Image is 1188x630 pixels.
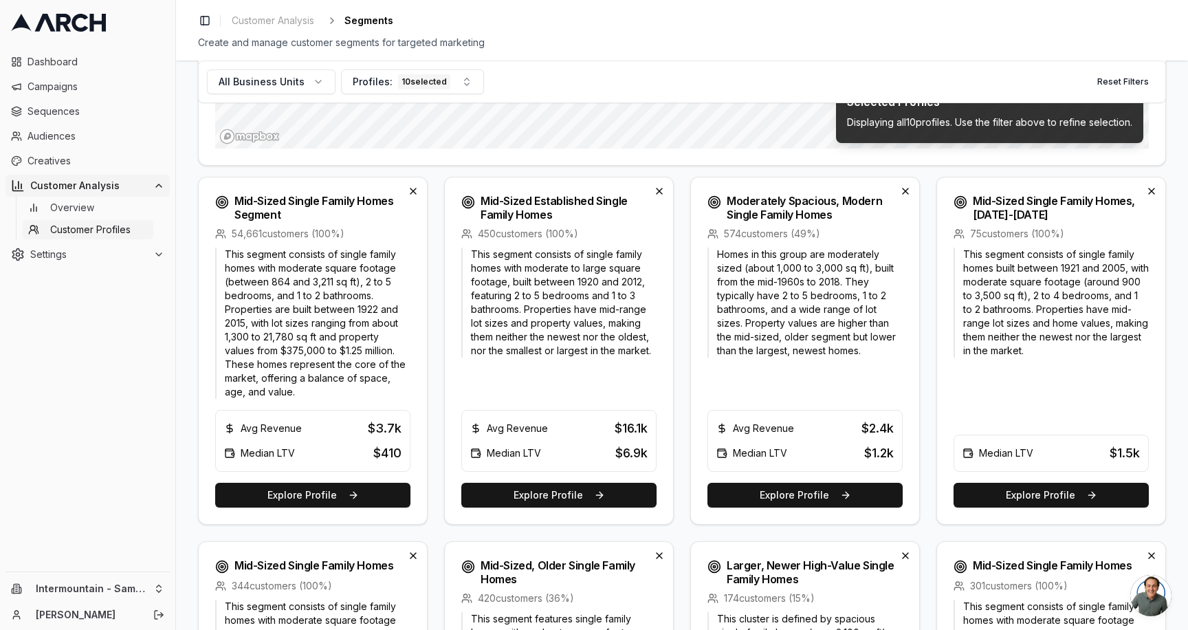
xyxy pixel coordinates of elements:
[861,419,894,438] div: $2.4k
[5,175,170,197] button: Customer Analysis
[226,11,393,30] nav: breadcrumb
[344,14,393,28] span: Segments
[707,483,903,508] button: Explore Profile
[651,183,668,199] button: Deselect profile
[368,419,401,438] div: $3.7k
[30,248,148,261] span: Settings
[207,69,335,94] button: All Business Units
[27,129,164,143] span: Audiences
[5,100,170,122] a: Sequences
[373,444,401,463] div: $410
[27,55,164,69] span: Dashboard
[232,227,344,241] span: 54,661 customers ( 100 %)
[5,51,170,73] a: Dashboard
[481,194,651,221] h3: Mid-Sized Established Single Family Homes
[724,591,815,605] span: 174 customers ( 15 %)
[219,75,305,89] span: All Business Units
[897,547,914,564] button: Deselect profile
[5,578,170,600] button: Intermountain - Same Day
[232,579,332,593] span: 344 customers ( 100 %)
[232,14,314,28] span: Customer Analysis
[962,446,1033,460] div: Median LTV
[615,419,648,438] div: $16.1k
[973,194,1143,221] h3: Mid-Sized Single Family Homes, [DATE]-[DATE]
[198,36,1166,50] div: Create and manage customer segments for targeted marketing
[27,80,164,94] span: Campaigns
[727,558,897,586] h3: Larger, Newer High-Value Single Family Homes
[405,183,421,199] button: Deselect profile
[50,223,131,237] span: Customer Profiles
[470,446,541,460] div: Median LTV
[224,446,295,460] div: Median LTV
[224,422,302,435] div: Avg Revenue
[954,248,1149,358] p: This segment consists of single family homes built between 1921 and 2005, with moderate square fo...
[970,227,1064,241] span: 75 customers ( 100 %)
[215,483,410,508] button: Explore Profile
[615,444,648,463] div: $6.9k
[864,444,894,463] div: $1.2k
[1130,575,1171,616] div: Open chat
[219,129,280,144] a: Mapbox homepage
[970,579,1068,593] span: 301 customers ( 100 %)
[5,243,170,265] button: Settings
[1110,444,1140,463] div: $1.5k
[30,179,148,193] span: Customer Analysis
[36,608,138,622] a: [PERSON_NAME]
[478,591,574,605] span: 420 customers ( 36 %)
[1143,183,1160,199] button: Deselect profile
[954,483,1149,508] button: Explore Profile
[716,446,787,460] div: Median LTV
[5,125,170,147] a: Audiences
[50,201,94,215] span: Overview
[973,558,1132,572] h3: Mid-Sized Single Family Homes
[149,605,168,624] button: Log out
[707,248,903,358] p: Homes in this group are moderately sized (about 1,000 to 3,000 sq ft), built from the mid-1960s t...
[226,11,320,30] a: Customer Analysis
[1089,71,1157,93] button: Reset Filters
[398,74,450,89] div: 10 selected
[353,74,450,89] div: Profiles:
[5,150,170,172] a: Creatives
[405,547,421,564] button: Deselect profile
[234,558,393,572] h3: Mid-Sized Single Family Homes
[36,583,148,595] span: Intermountain - Same Day
[724,227,820,241] span: 574 customers ( 49 %)
[1143,547,1160,564] button: Deselect profile
[234,194,405,221] h3: Mid-Sized Single Family Homes Segment
[651,547,668,564] button: Deselect profile
[478,227,578,241] span: 450 customers ( 100 %)
[461,483,657,508] button: Explore Profile
[897,183,914,199] button: Deselect profile
[23,198,153,217] a: Overview
[470,422,548,435] div: Avg Revenue
[23,220,153,239] a: Customer Profiles
[847,116,1132,129] div: Displaying all 10 profiles. Use the filter above to refine selection.
[481,558,651,586] h3: Mid-Sized, Older Single Family Homes
[27,154,164,168] span: Creatives
[727,194,897,221] h3: Moderately Spacious, Modern Single Family Homes
[215,248,410,399] p: This segment consists of single family homes with moderate square footage (between 864 and 3,211 ...
[461,248,657,358] p: This segment consists of single family homes with moderate to large square footage, built between...
[27,105,164,118] span: Sequences
[716,422,794,435] div: Avg Revenue
[5,76,170,98] a: Campaigns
